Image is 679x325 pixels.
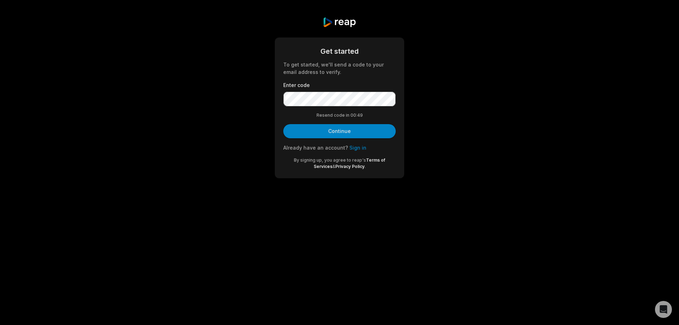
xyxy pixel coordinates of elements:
[283,81,396,89] label: Enter code
[335,164,365,169] a: Privacy Policy
[655,301,672,318] div: Open Intercom Messenger
[283,61,396,76] div: To get started, we'll send a code to your email address to verify.
[332,164,335,169] span: &
[349,145,366,151] a: Sign in
[294,157,366,163] span: By signing up, you agree to reap's
[283,124,396,138] button: Continue
[283,145,348,151] span: Already have an account?
[365,164,366,169] span: .
[357,112,363,118] span: 49
[283,46,396,57] div: Get started
[283,112,396,118] div: Resend code in 00:
[314,157,385,169] a: Terms of Services
[323,17,356,28] img: reap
